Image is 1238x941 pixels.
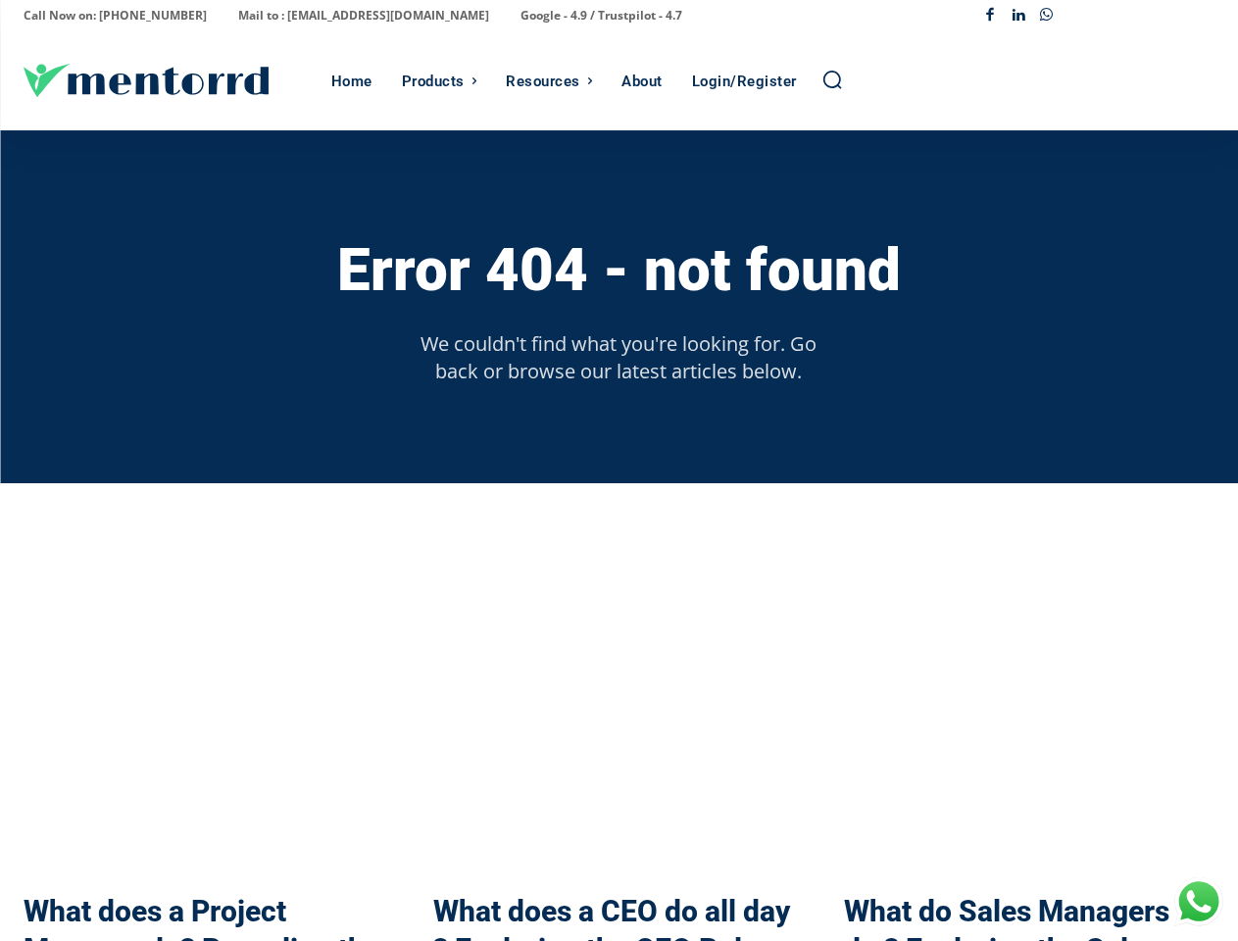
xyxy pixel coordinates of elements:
[976,2,1005,30] a: Facebook
[844,562,1214,859] a: What do Sales Managers do ? Exploring the Sales Manager Role
[433,562,804,859] a: What does a CEO do all day ? Exploring the CEO Roles & Responsibilities
[405,330,833,385] p: We couldn't find what you're looking for. Go back or browse our latest articles below.
[322,32,382,130] a: Home
[692,32,797,130] div: Login/Register
[337,238,901,303] h3: Error 404 - not found
[621,32,663,130] div: About
[506,32,580,130] div: Resources
[392,32,487,130] a: Products
[24,64,322,97] a: Logo
[682,32,807,130] a: Login/Register
[612,32,672,130] a: About
[238,2,489,29] p: Mail to : [EMAIL_ADDRESS][DOMAIN_NAME]
[24,2,207,29] p: Call Now on: [PHONE_NUMBER]
[402,32,465,130] div: Products
[1005,2,1033,30] a: Linkedin
[520,2,682,29] p: Google - 4.9 / Trustpilot - 4.7
[1174,877,1223,926] div: Chat with Us
[1032,2,1061,30] a: Whatsapp
[331,32,372,130] div: Home
[496,32,602,130] a: Resources
[24,562,394,859] a: What does a Project Manager do? Revealing the role, skills needed
[821,69,843,90] a: Search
